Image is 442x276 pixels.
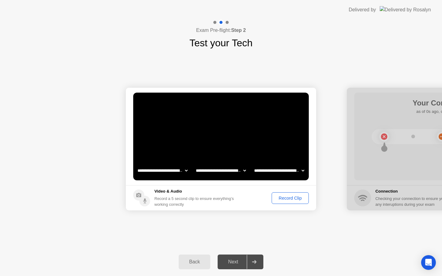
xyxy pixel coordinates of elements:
[195,164,247,177] select: Available speakers
[154,188,236,194] h5: Video & Audio
[136,164,189,177] select: Available cameras
[231,28,246,33] b: Step 2
[253,164,305,177] select: Available microphones
[154,196,236,207] div: Record a 5 second clip to ensure everything’s working correctly
[274,196,307,201] div: Record Clip
[272,192,309,204] button: Record Clip
[349,6,376,13] div: Delivered by
[218,255,263,269] button: Next
[179,255,210,269] button: Back
[180,259,208,265] div: Back
[380,6,431,13] img: Delivered by Rosalyn
[219,259,247,265] div: Next
[421,255,436,270] div: Open Intercom Messenger
[189,36,253,50] h1: Test your Tech
[196,27,246,34] h4: Exam Pre-flight:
